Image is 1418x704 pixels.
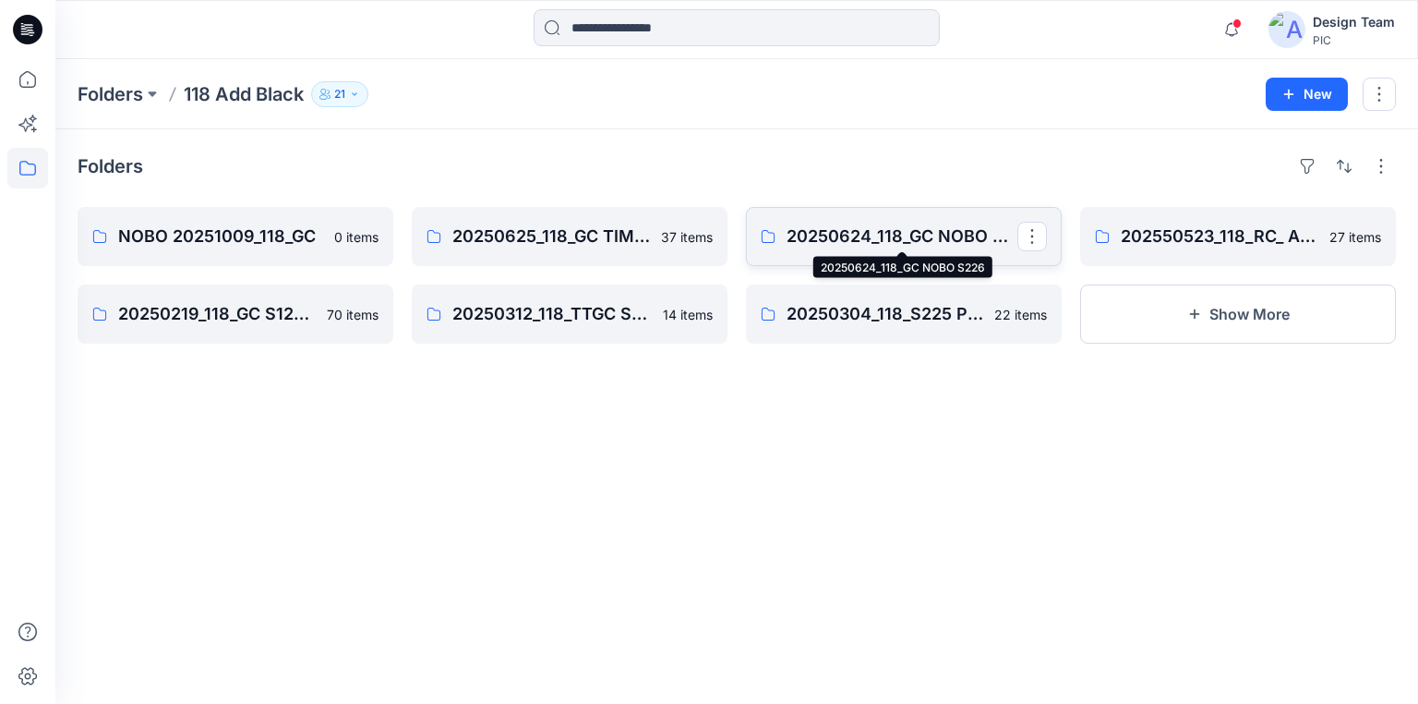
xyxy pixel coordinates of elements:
a: 202550523_118_RC_ Add Black_NOBO_WM27 items [1080,207,1396,266]
p: 37 items [661,227,713,247]
button: New [1266,78,1348,111]
a: 20250624_118_GC NOBO S226 [746,207,1062,266]
p: 20250624_118_GC NOBO S226 [787,224,1017,249]
img: avatar [1268,11,1305,48]
p: 70 items [327,305,379,324]
a: 20250312_118_TTGC S126 Add Black Time & Tru14 items [412,285,727,344]
a: 20250219_118_GC S125 NOBO SWIM70 items [78,285,393,344]
p: 202550523_118_RC_ Add Black_NOBO_WM [1121,224,1318,249]
p: 27 items [1329,227,1381,247]
h4: Folders [78,155,143,177]
button: 21 [311,81,368,107]
p: 20250625_118_GC TIME & TRU S226 [452,224,650,249]
div: PIC [1313,33,1395,47]
p: 20250219_118_GC S125 NOBO SWIM [118,301,316,327]
p: NOBO 20251009_118_GC [118,224,323,249]
a: NOBO 20251009_118_GC0 items [78,207,393,266]
a: Folders [78,81,143,107]
p: 20250312_118_TTGC S126 Add Black Time & Tru [452,301,652,327]
p: 20250304_118_S225 Production For Mod [787,301,983,327]
p: 14 items [663,305,713,324]
a: 20250625_118_GC TIME & TRU S22637 items [412,207,727,266]
button: Show More [1080,285,1396,344]
p: 118 Add Black [184,81,304,107]
div: Design Team [1313,11,1395,33]
p: 0 items [334,227,379,247]
p: 22 items [994,305,1047,324]
p: 21 [334,84,345,104]
a: 20250304_118_S225 Production For Mod22 items [746,285,1062,344]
